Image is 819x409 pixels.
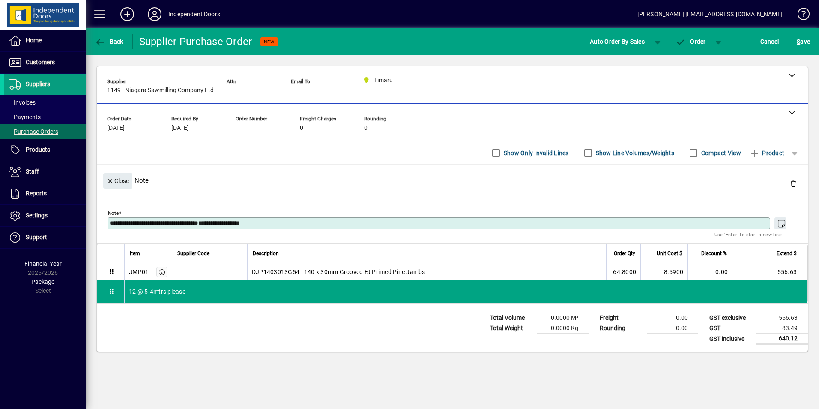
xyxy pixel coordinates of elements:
span: S [797,38,800,45]
td: 83.49 [756,323,808,334]
span: Payments [9,114,41,120]
td: GST [705,323,756,334]
span: Description [253,249,279,258]
td: Freight [595,313,647,323]
div: Independent Doors [168,7,220,21]
td: 8.5900 [640,263,687,280]
td: 64.8000 [606,263,640,280]
div: JMP01 [129,268,149,276]
app-page-header-button: Close [101,177,135,184]
span: NEW [264,39,275,45]
span: Product [750,146,784,160]
div: Note [97,165,808,196]
td: 0.0000 Kg [537,323,589,334]
a: Payments [4,110,86,124]
button: Add [114,6,141,22]
span: - [227,87,228,94]
span: Order [676,38,706,45]
button: Close [103,173,132,189]
span: Suppliers [26,81,50,87]
td: Rounding [595,323,647,334]
a: Invoices [4,95,86,110]
app-page-header-button: Back [86,34,133,49]
span: Home [26,37,42,44]
td: Total Weight [486,323,537,334]
a: Support [4,227,86,248]
span: Settings [26,212,48,219]
span: ave [797,35,810,48]
span: Invoices [9,99,36,106]
span: [DATE] [107,125,125,132]
span: Customers [26,59,55,66]
button: Auto Order By Sales [586,34,649,49]
button: Back [93,34,126,49]
mat-label: Note [108,210,119,216]
td: 640.12 [756,334,808,344]
span: Financial Year [24,260,62,267]
span: Back [95,38,123,45]
button: Product [745,145,789,161]
a: Customers [4,52,86,73]
td: 0.0000 M³ [537,313,589,323]
mat-hint: Use 'Enter' to start a new line [714,229,782,239]
app-page-header-button: Delete [783,180,804,187]
button: Cancel [758,34,781,49]
div: [PERSON_NAME] [EMAIL_ADDRESS][DOMAIN_NAME] [637,7,783,21]
span: Extend $ [777,249,797,258]
span: Order Qty [614,249,635,258]
span: Unit Cost $ [657,249,682,258]
span: 1149 - Niagara Sawmilling Company Ltd [107,87,214,94]
span: Auto Order By Sales [590,35,645,48]
a: Staff [4,161,86,183]
td: 0.00 [647,323,698,334]
span: 0 [364,125,368,132]
span: Purchase Orders [9,128,58,135]
span: DJP1403013G54 - 140 x 30mm Grooved FJ Primed Pine Jambs [252,268,425,276]
span: Staff [26,168,39,175]
a: Reports [4,183,86,204]
td: GST exclusive [705,313,756,323]
label: Show Only Invalid Lines [502,149,569,157]
label: Compact View [699,149,741,157]
a: Home [4,30,86,51]
button: Order [671,34,710,49]
td: Total Volume [486,313,537,323]
a: Products [4,139,86,161]
span: Supplier Code [177,249,209,258]
td: 556.63 [756,313,808,323]
td: GST inclusive [705,334,756,344]
div: 12 @ 5.4mtrs please [125,280,807,303]
span: Close [107,174,129,188]
span: Reports [26,190,47,197]
a: Knowledge Base [791,2,808,30]
label: Show Line Volumes/Weights [594,149,674,157]
span: 0 [300,125,303,132]
span: Cancel [760,35,779,48]
button: Delete [783,173,804,194]
button: Profile [141,6,168,22]
span: Support [26,234,47,241]
td: 0.00 [687,263,732,280]
span: Discount % [701,249,727,258]
td: 0.00 [647,313,698,323]
a: Purchase Orders [4,124,86,139]
td: 556.63 [732,263,807,280]
span: Package [31,278,54,285]
div: Supplier Purchase Order [139,35,252,48]
span: - [291,87,293,94]
span: - [236,125,237,132]
span: Products [26,146,50,153]
span: Item [130,249,140,258]
span: [DATE] [171,125,189,132]
button: Save [795,34,812,49]
a: Settings [4,205,86,226]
